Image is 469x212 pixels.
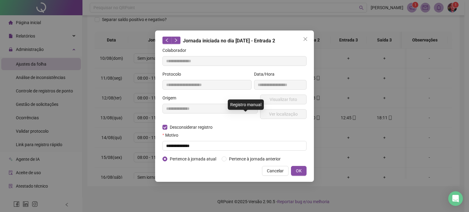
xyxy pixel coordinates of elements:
button: right [171,37,180,44]
button: OK [291,166,307,176]
span: close [303,37,308,41]
button: Ver localização [260,109,307,119]
div: Open Intercom Messenger [448,191,463,206]
span: Pertence à jornada anterior [227,156,283,162]
span: OK [296,167,302,174]
button: Cancelar [262,166,289,176]
span: right [174,38,178,42]
label: Origem [162,95,180,101]
label: Colaborador [162,47,190,54]
label: Data/Hora [254,71,278,77]
span: Pertence à jornada atual [167,156,219,162]
label: Motivo [162,132,182,138]
button: left [162,37,172,44]
div: Jornada iniciada no dia [DATE] - Entrada 2 [162,37,307,45]
span: left [165,38,169,42]
span: Desconsiderar registro [167,124,215,131]
div: Registro manual [228,99,264,110]
span: Cancelar [267,167,284,174]
label: Protocolo [162,71,185,77]
button: Close [300,34,310,44]
button: Visualizar foto [260,95,307,104]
